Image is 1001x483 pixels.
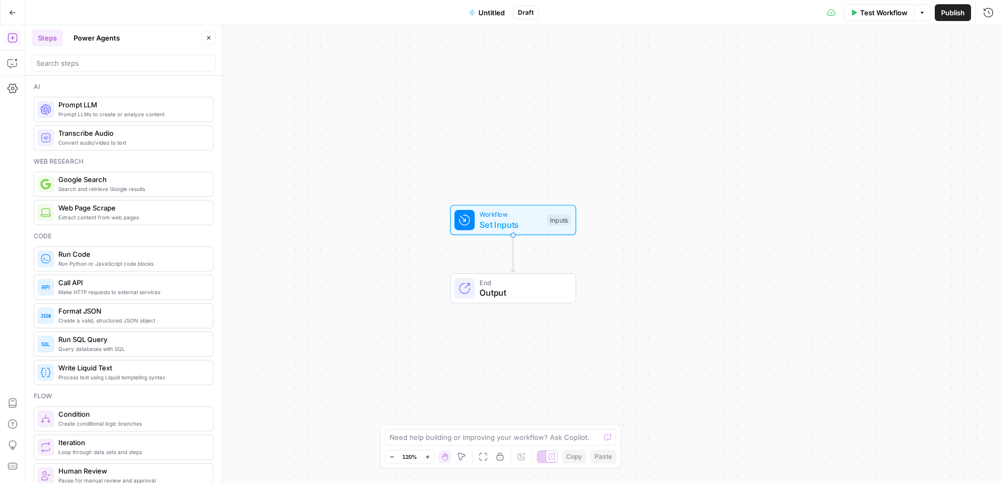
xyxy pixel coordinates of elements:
button: Paste [590,450,616,464]
span: Create conditional logic branches [58,419,205,428]
span: Prompt LLM [58,99,205,110]
div: Flow [34,391,213,401]
span: Untitled [478,7,505,18]
span: Convert audio/video to text [58,138,205,147]
span: Make HTTP requests to external services [58,288,205,296]
span: Transcribe Audio [58,128,205,138]
button: Copy [562,450,586,464]
span: End [479,277,565,287]
span: Publish [941,7,965,18]
span: Condition [58,409,205,419]
span: Format JSON [58,306,205,316]
span: Write Liquid Text [58,363,205,373]
button: Untitled [463,4,511,21]
div: EndOutput [415,273,611,304]
span: Query databases with SQL [58,345,205,353]
span: Process text using Liquid templating syntax [58,373,205,381]
span: Paste [595,452,612,461]
g: Edge from start to end [511,235,515,272]
span: Run SQL Query [58,334,205,345]
span: Create a valid, structured JSON object [58,316,205,325]
input: Search steps [36,58,211,68]
span: Prompt LLMs to create or analyze content [58,110,205,118]
span: Extract content from web pages [58,213,205,222]
span: Run Python or JavaScript code blocks [58,259,205,268]
span: Call API [58,277,205,288]
span: Test Workflow [860,7,907,18]
span: Run Code [58,249,205,259]
span: Human Review [58,466,205,476]
button: Steps [32,29,63,46]
span: Set Inputs [479,218,542,231]
span: Output [479,286,565,299]
button: Publish [935,4,971,21]
div: Inputs [547,214,570,226]
div: Ai [34,82,213,92]
div: WorkflowSet InputsInputs [415,205,611,235]
div: Code [34,232,213,241]
span: Draft [518,8,534,17]
span: Workflow [479,209,542,219]
span: Loop through data sets and steps [58,448,205,456]
button: Power Agents [67,29,126,46]
span: Iteration [58,437,205,448]
div: Web research [34,157,213,166]
span: Search and retrieve Google results [58,185,205,193]
span: 120% [402,452,417,461]
span: Google Search [58,174,205,185]
span: Copy [566,452,582,461]
button: Test Workflow [844,4,914,21]
span: Web Page Scrape [58,203,205,213]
